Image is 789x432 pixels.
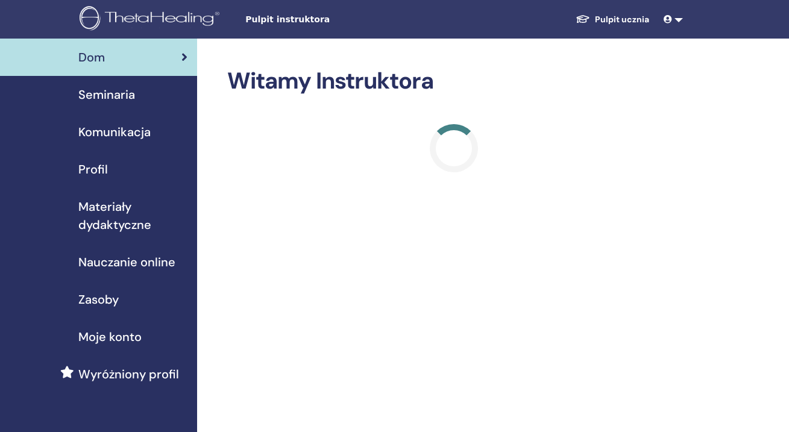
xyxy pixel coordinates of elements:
[78,123,151,141] span: Komunikacja
[78,48,105,66] span: Dom
[78,328,142,346] span: Moje konto
[78,365,179,383] span: Wyróżniony profil
[78,198,187,234] span: Materiały dydaktyczne
[78,290,119,308] span: Zasoby
[227,67,681,95] h2: Witamy Instruktora
[245,13,426,26] span: Pulpit instruktora
[576,14,590,24] img: graduation-cap-white.svg
[78,253,175,271] span: Nauczanie online
[78,160,108,178] span: Profil
[566,8,659,31] a: Pulpit ucznia
[78,86,135,104] span: Seminaria
[80,6,224,33] img: logo.png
